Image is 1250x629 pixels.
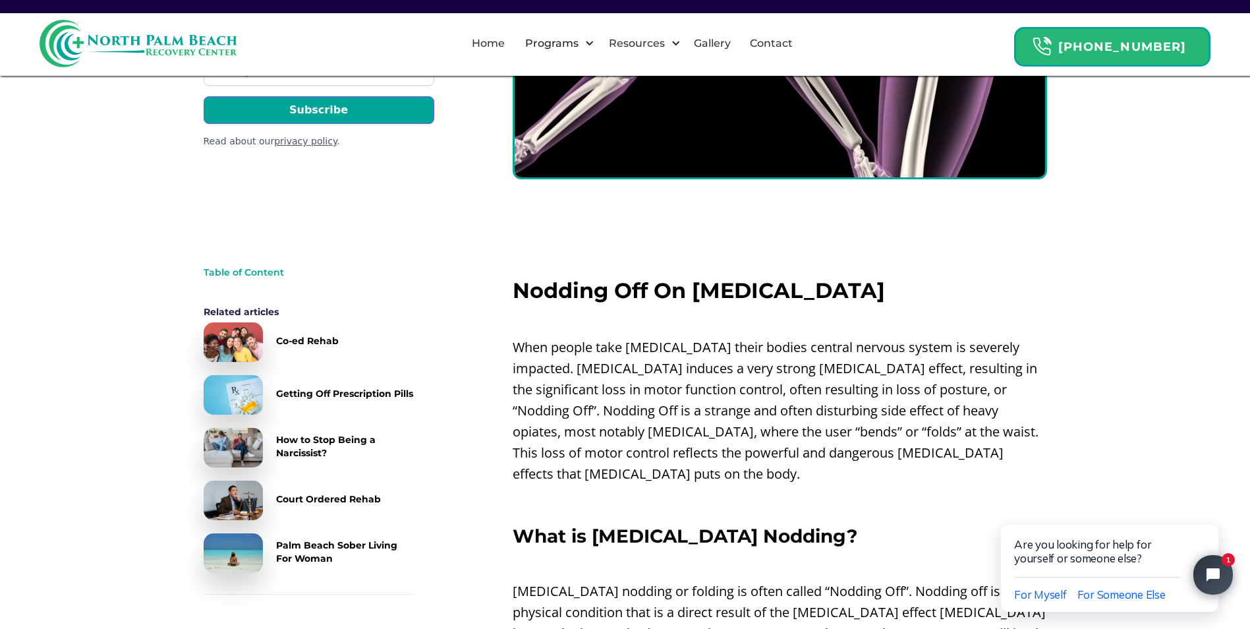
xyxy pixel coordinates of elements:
strong: What is [MEDICAL_DATA] Nodding? [513,525,857,547]
div: Resources [606,36,668,51]
iframe: Tidio Chat [973,483,1250,629]
div: Programs [522,36,582,51]
p: ‍ [513,553,1047,574]
a: Home [464,22,513,65]
div: Programs [514,22,598,65]
p: ‍ [513,491,1047,512]
div: Table of Content [204,266,414,279]
a: Court Ordered Rehab [204,481,414,520]
div: Read about our . [204,135,434,148]
div: How to Stop Being a Narcissist? [276,433,414,460]
a: Co-ed Rehab [204,322,414,362]
a: Palm Beach Sober Living For Woman [204,533,414,573]
a: Getting Off Prescription Pills [204,375,414,415]
div: Getting Off Prescription Pills [276,387,413,400]
p: ‍ [513,309,1047,330]
a: Contact [742,22,801,65]
div: Palm Beach Sober Living For Woman [276,539,414,565]
input: Subscribe [204,96,434,124]
p: When people take [MEDICAL_DATA] their bodies central nervous system is severely impacted. [MEDICA... [513,337,1047,485]
div: Resources [598,22,684,65]
a: Header Calendar Icons[PHONE_NUMBER] [1014,20,1210,67]
a: Gallery [686,22,739,65]
form: Email Form [204,22,434,148]
div: Co-ed Rehab [276,334,339,347]
a: How to Stop Being a Narcissist? [204,428,414,467]
img: Header Calendar Icons [1032,36,1052,57]
h2: Nodding Off On [MEDICAL_DATA] [513,279,1047,303]
strong: [PHONE_NUMBER] [1058,40,1186,54]
a: privacy policy [274,136,337,146]
div: Related articles [204,305,414,318]
div: Court Ordered Rehab [276,493,381,506]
